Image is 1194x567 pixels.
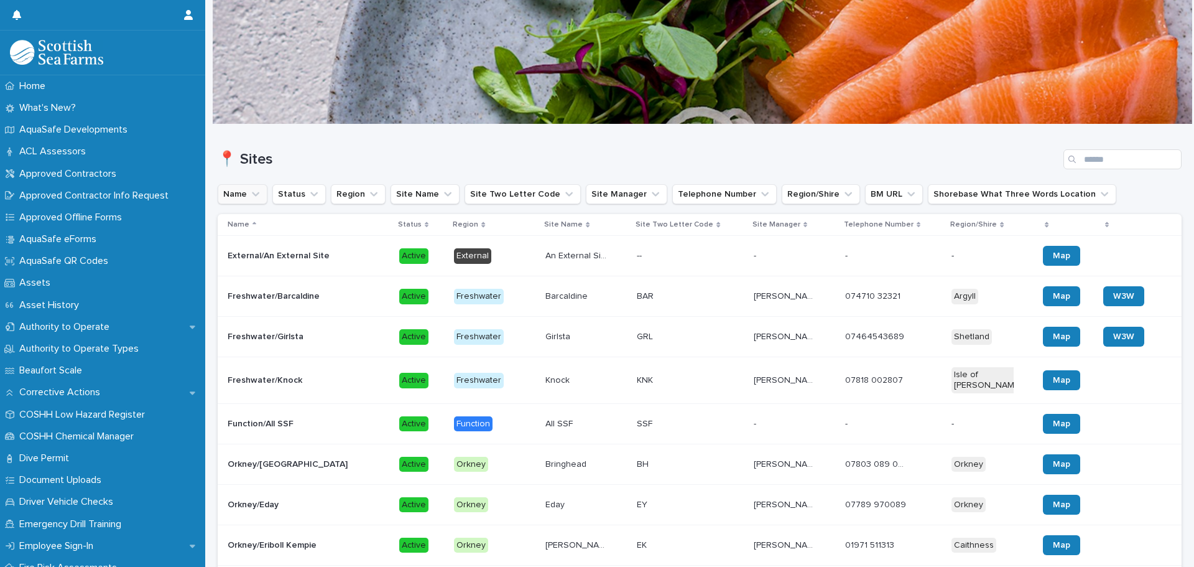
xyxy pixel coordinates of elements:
tr: Freshwater/KnockFreshwater/Knock ActiveFreshwaterKnockKnock KNKKNK [PERSON_NAME][PERSON_NAME] 078... [218,357,1182,404]
p: 07464543689 [845,329,907,342]
p: Orkney/[GEOGRAPHIC_DATA] [228,457,350,470]
a: Map [1043,286,1080,306]
a: Map [1043,535,1080,555]
span: Map [1053,500,1070,509]
p: Simon MacLellan [754,329,818,342]
div: Active [399,289,428,304]
tr: Freshwater/GirlstaFreshwater/Girlsta ActiveFreshwaterGirlstaGirlsta GRLGRL [PERSON_NAME][PERSON_N... [218,317,1182,357]
tr: Freshwater/BarcaldineFreshwater/Barcaldine ActiveFreshwaterBarcaldineBarcaldine BARBAR [PERSON_NA... [218,276,1182,317]
p: Document Uploads [14,474,111,486]
tr: Function/All SSFFunction/All SSF ActiveFunctionAll SSFAll SSF SSFSSF -- -- -Map [218,403,1182,444]
div: Active [399,248,428,264]
p: BH [637,457,651,470]
p: AquaSafe eForms [14,233,106,245]
p: Site Manager [752,218,800,232]
div: Orkney [454,497,488,513]
button: BM URL [865,184,923,204]
div: Orkney [951,457,986,472]
a: W3W [1103,327,1144,347]
p: - [845,416,850,429]
p: ACL Assessors [14,146,96,157]
p: External/An External Site [228,248,332,261]
button: Site Two Letter Code [465,184,581,204]
button: Telephone Number [672,184,777,204]
p: [PERSON_NAME] [754,497,818,510]
p: Region/Shire [950,218,997,232]
p: Authority to Operate [14,321,119,333]
p: EY [637,497,650,510]
a: Map [1043,327,1080,347]
a: W3W [1103,286,1144,306]
p: Driver Vehicle Checks [14,496,123,508]
button: Shorebase What Three Words Location [928,184,1116,204]
p: KNK [637,373,655,386]
p: - [754,248,759,261]
span: Map [1053,541,1070,550]
span: Map [1053,460,1070,469]
p: Employee Sign-In [14,540,103,552]
p: Eday [545,497,567,510]
p: Approved Offline Forms [14,212,132,223]
p: An External Site [545,248,610,261]
a: Map [1043,454,1080,474]
p: 07803 089 050 [845,457,910,470]
tr: Orkney/EdayOrkney/Eday ActiveOrkneyEdayEday EYEY [PERSON_NAME][PERSON_NAME] 07789 97008907789 970... [218,484,1182,525]
p: Girlsta [545,329,573,342]
p: - [845,248,850,261]
div: Caithness [951,538,996,553]
tr: Orkney/Eriboll KempieOrkney/Eriboll Kempie ActiveOrkney[PERSON_NAME][PERSON_NAME] EKEK [PERSON_NA... [218,525,1182,565]
p: COSHH Low Hazard Register [14,409,155,421]
div: Function [454,416,493,432]
p: AquaSafe QR Codes [14,255,118,267]
button: Site Name [391,184,460,204]
a: Map [1043,370,1080,390]
input: Search [1063,149,1182,169]
p: - [951,419,1014,429]
p: Site Two Letter Code [636,218,713,232]
div: Orkney [951,497,986,513]
div: Argyll [951,289,978,304]
img: bPIBxiqnSb2ggTQWdOVV [10,40,103,65]
p: Dive Permit [14,452,79,464]
p: What's New? [14,102,86,114]
h1: 📍 Sites [218,151,1058,169]
div: Active [399,329,428,345]
p: Emergency Drill Training [14,518,131,530]
div: Active [399,457,428,472]
p: [PERSON_NAME] [754,289,818,302]
p: Beaufort Scale [14,365,92,377]
p: Knock [545,373,572,386]
p: SSF [637,416,655,429]
div: Active [399,497,428,513]
span: W3W [1113,332,1134,341]
p: -- [637,248,644,261]
div: Active [399,373,428,388]
div: Freshwater [454,329,504,345]
p: Home [14,80,55,92]
p: Status [398,218,422,232]
p: 07818 002807 [845,373,905,386]
span: W3W [1113,292,1134,301]
p: Freshwater/Girlsta [228,329,306,342]
p: AquaSafe Developments [14,124,137,136]
p: [PERSON_NAME] [754,373,818,386]
p: 07789 970089 [845,497,909,510]
div: Orkney [454,538,488,553]
p: Approved Contractors [14,168,126,180]
p: Martin Mladenov [754,538,818,551]
p: Telephone Number [844,218,914,232]
div: Freshwater [454,373,504,388]
p: Assets [14,277,60,289]
p: Name [228,218,249,232]
div: Active [399,416,428,432]
div: Shetland [951,329,992,345]
tr: External/An External SiteExternal/An External Site ActiveExternalAn External SiteAn External Site... [218,236,1182,276]
p: Corrective Actions [14,387,110,398]
button: Status [272,184,326,204]
button: Site Manager [586,184,667,204]
div: Freshwater [454,289,504,304]
p: GRL [637,329,655,342]
div: External [454,248,491,264]
div: Isle of [PERSON_NAME] [951,367,1024,393]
